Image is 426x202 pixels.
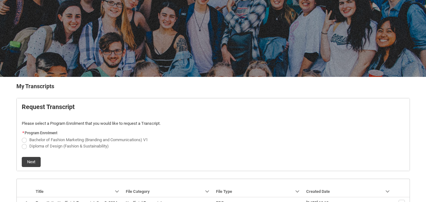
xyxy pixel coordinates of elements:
[29,137,148,142] span: Bachelor of Fashion Marketing (Branding and Communications) V1
[22,157,41,167] button: Next
[16,98,410,171] article: Request_Student_Transcript flow
[29,144,109,148] span: Diploma of Design (Fashion & Sustainability)
[22,103,75,111] b: Request Transcript
[22,120,405,127] p: Please select a Program Enrolment that you would like to request a Transcript.
[25,131,57,135] span: Program Enrolment
[22,131,24,135] abbr: required
[16,83,54,89] b: My Transcripts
